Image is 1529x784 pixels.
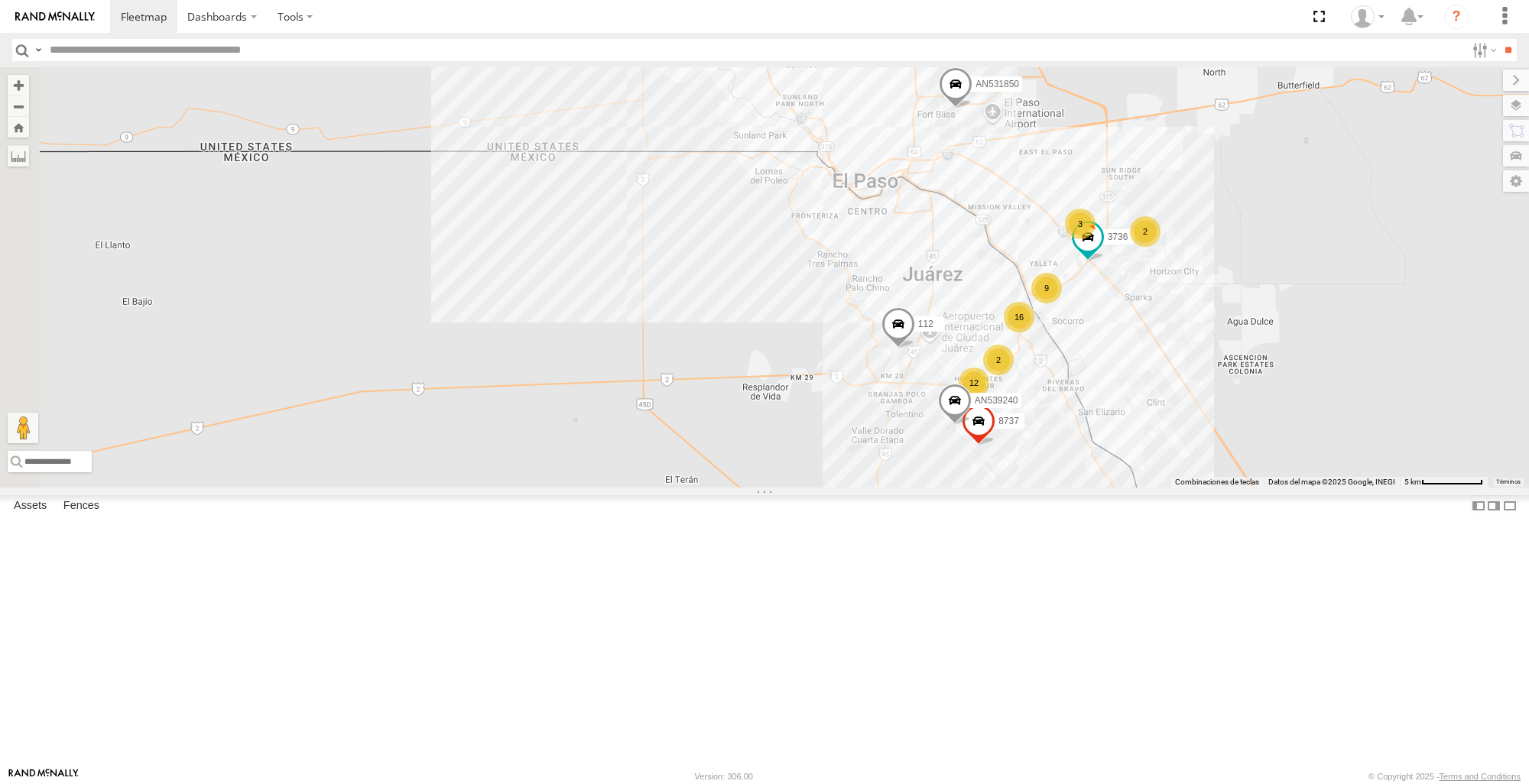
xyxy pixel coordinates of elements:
span: 3736 [1108,232,1128,242]
div: 9 [1031,273,1062,303]
span: 8737 [998,416,1019,426]
div: 3 [1065,209,1096,239]
label: Map Settings [1503,170,1529,192]
span: AN531850 [976,79,1019,89]
button: Zoom Home [8,117,29,138]
span: AN539240 [975,395,1018,406]
label: Search Query [32,39,44,61]
span: Datos del mapa ©2025 Google, INEGI [1268,478,1395,486]
label: Dock Summary Table to the Right [1486,495,1501,517]
div: eramir69 . [1346,5,1390,28]
label: Assets [6,496,54,517]
div: 16 [1004,302,1034,332]
a: Terms and Conditions [1440,772,1521,781]
button: Combinaciones de teclas [1175,477,1259,488]
button: Arrastra al hombrecito al mapa para abrir Street View [8,413,38,443]
div: 12 [959,368,989,398]
span: 112 [918,319,933,329]
img: rand-logo.svg [15,11,95,22]
a: Términos (se abre en una nueva pestaña) [1496,478,1521,484]
a: Visit our Website [8,769,79,784]
span: 5 km [1404,478,1421,486]
label: Hide Summary Table [1502,495,1518,517]
label: Measure [8,145,29,167]
div: 2 [983,345,1014,375]
label: Fences [56,496,107,517]
label: Dock Summary Table to the Left [1471,495,1486,517]
div: 2 [1130,216,1161,247]
div: © Copyright 2025 - [1368,772,1521,781]
button: Zoom in [8,75,29,96]
div: Version: 306.00 [695,772,753,781]
label: Search Filter Options [1466,39,1499,61]
button: Zoom out [8,96,29,117]
i: ? [1444,5,1469,29]
button: Escala del mapa: 5 km por 77 píxeles [1400,477,1488,488]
